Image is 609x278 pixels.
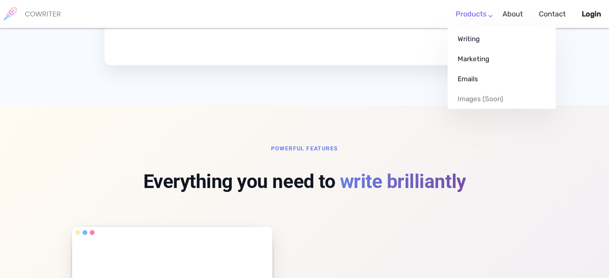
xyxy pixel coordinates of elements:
[25,10,61,18] h6: COWRITER
[70,145,539,162] h6: Powerful Features
[340,170,466,193] span: write brilliantly
[448,69,556,89] a: Emails
[582,2,601,26] a: Login
[70,170,539,193] h2: Everything you need to
[448,29,556,49] a: Writing
[539,2,566,26] a: Contact
[456,2,486,26] a: Products
[502,2,523,26] a: About
[582,10,601,18] b: Login
[448,49,556,69] a: Marketing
